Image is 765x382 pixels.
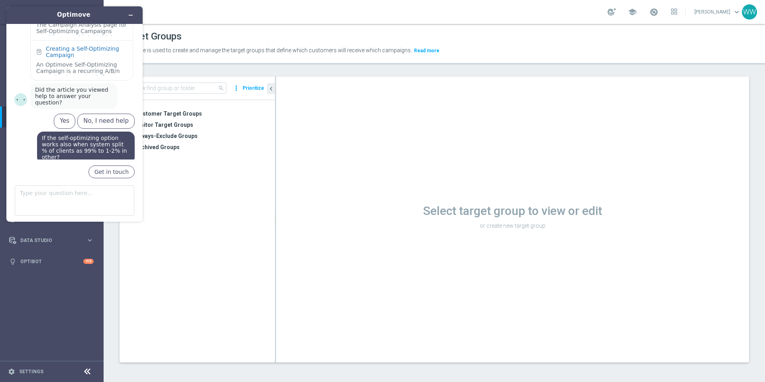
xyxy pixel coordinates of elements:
i: keyboard_arrow_right [86,236,94,244]
button: Yes [54,114,75,129]
button: Get in touch [88,165,135,178]
div: Creating a Self-Optimizing Campaign [46,45,127,58]
div: +10 [83,259,94,264]
div: The Campaign Analysis page for Self-Optimizing Campaigns provides you with both high-level and dr... [36,22,127,35]
button: lightbulb Optibot +10 [9,258,94,265]
i: chevron_left [267,85,275,93]
span: search [218,85,224,91]
span: This page is used to create and manage the target groups that define which customers will receive... [121,47,412,53]
button: Read more [413,46,440,55]
i: lightbulb [9,258,16,265]
span: Always-Exclude Groups [135,130,275,142]
p: or create new target group [276,222,749,229]
button: No, I need help [77,114,135,129]
span: If the self-optimizing option works also when system split % of clients as 99% to 1-2% in other? [42,135,129,160]
div: WW [742,4,757,20]
i: settings [8,368,15,375]
span: Did the article you viewed help to answer your question? [35,87,110,106]
button: Data Studio keyboard_arrow_right [9,237,94,244]
a: Settings [19,369,43,374]
h1: Select target group to view or edit [276,204,749,218]
div: Optibot [9,251,94,272]
div: Data Studio [9,237,86,244]
span: Visitor Target Groups [135,119,275,130]
h1: Optimove [34,10,113,20]
span: school [628,8,637,16]
button: chevron_left [267,83,275,94]
button: Prioritize [241,83,265,94]
a: Optibot [20,251,83,272]
span: Data Studio [20,238,86,243]
span: Archived Groups [135,142,275,153]
a: [PERSON_NAME]keyboard_arrow_down [694,6,742,18]
span: keyboard_arrow_down [732,8,741,16]
span: Customer Target Groups [135,108,275,119]
h1: Target Groups [121,31,182,42]
i: more_vert [232,83,240,94]
div: Creating a Self-Optimizing CampaignAn Optimove Self-Optimizing Campaign is a recurring A/B/n camp... [31,41,133,80]
div: An Optimove Self-Optimizing Campaign is a recurring A/B/n campaign (comprised of two or more comp... [36,61,127,75]
button: Minimize widget [124,10,137,21]
input: Quick find group or folder [129,83,226,94]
